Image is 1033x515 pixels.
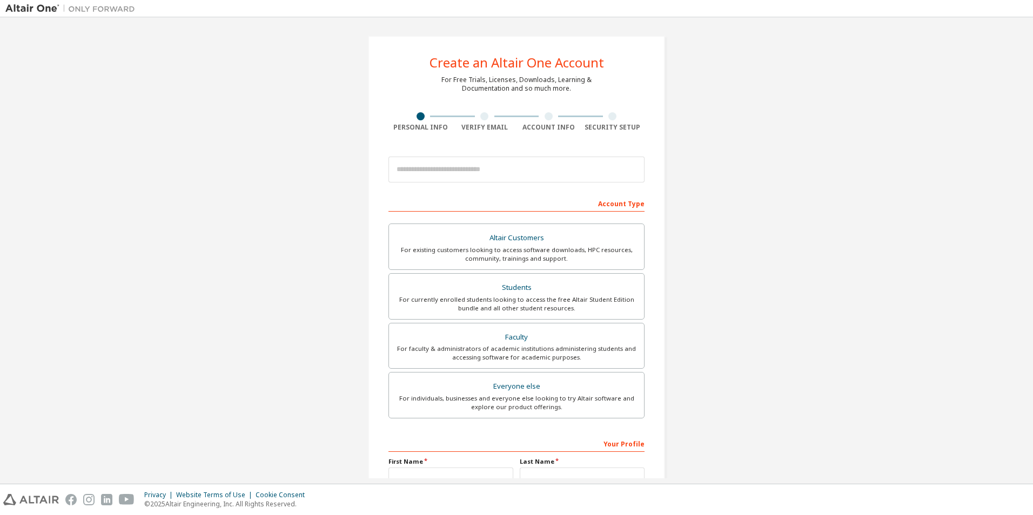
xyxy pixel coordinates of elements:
div: Students [395,280,638,295]
div: Cookie Consent [256,491,311,499]
div: For individuals, businesses and everyone else looking to try Altair software and explore our prod... [395,394,638,411]
div: Website Terms of Use [176,491,256,499]
div: Account Type [388,194,645,212]
img: altair_logo.svg [3,494,59,505]
div: Account Info [516,123,581,132]
div: Create an Altair One Account [430,56,604,69]
img: youtube.svg [119,494,135,505]
div: Your Profile [388,435,645,452]
p: © 2025 Altair Engineering, Inc. All Rights Reserved. [144,499,311,509]
div: Verify Email [453,123,517,132]
div: Security Setup [581,123,645,132]
div: Privacy [144,491,176,499]
label: First Name [388,457,513,466]
img: linkedin.svg [101,494,112,505]
div: Altair Customers [395,231,638,246]
img: facebook.svg [65,494,77,505]
div: For existing customers looking to access software downloads, HPC resources, community, trainings ... [395,246,638,263]
img: Altair One [5,3,140,14]
div: Faculty [395,330,638,345]
div: Everyone else [395,379,638,394]
div: For Free Trials, Licenses, Downloads, Learning & Documentation and so much more. [441,76,592,93]
div: For currently enrolled students looking to access the free Altair Student Edition bundle and all ... [395,295,638,313]
img: instagram.svg [83,494,95,505]
div: For faculty & administrators of academic institutions administering students and accessing softwa... [395,344,638,362]
div: Personal Info [388,123,453,132]
label: Last Name [520,457,645,466]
